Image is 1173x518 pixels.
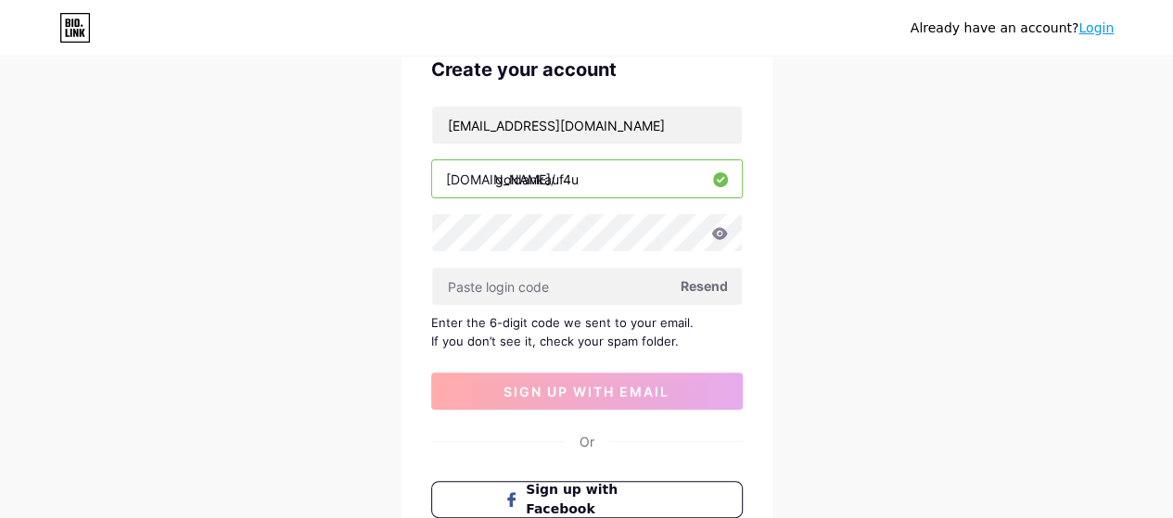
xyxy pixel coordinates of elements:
[504,384,669,399] span: sign up with email
[681,276,728,296] span: Resend
[911,19,1114,38] div: Already have an account?
[432,268,742,305] input: Paste login code
[431,481,743,518] button: Sign up with Facebook
[1078,20,1114,35] a: Login
[431,373,743,410] button: sign up with email
[431,313,743,350] div: Enter the 6-digit code we sent to your email. If you don’t see it, check your spam folder.
[446,170,555,189] div: [DOMAIN_NAME]/
[432,160,742,197] input: username
[580,432,594,451] div: Or
[431,56,743,83] div: Create your account
[432,107,742,144] input: Email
